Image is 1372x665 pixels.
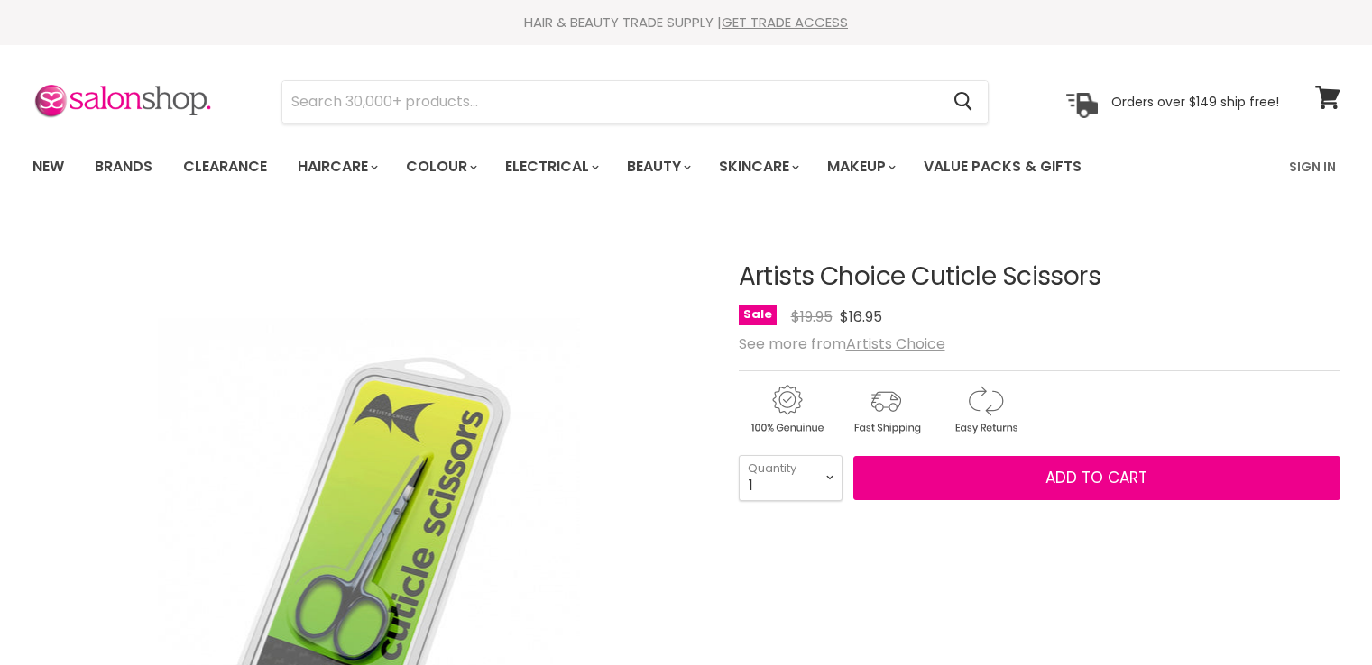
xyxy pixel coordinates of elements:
[19,141,1187,193] ul: Main menu
[722,13,848,32] a: GET TRADE ACCESS
[739,333,945,354] span: See more from
[281,80,989,123] form: Product
[838,382,934,437] img: shipping.gif
[840,306,882,327] span: $16.95
[814,148,907,186] a: Makeup
[492,148,610,186] a: Electrical
[19,148,78,186] a: New
[910,148,1095,186] a: Value Packs & Gifts
[81,148,166,186] a: Brands
[937,382,1033,437] img: returns.gif
[739,455,843,500] select: Quantity
[846,333,945,354] a: Artists Choice
[170,148,281,186] a: Clearance
[739,382,834,437] img: genuine.gif
[10,14,1363,32] div: HAIR & BEAUTY TRADE SUPPLY |
[739,305,777,325] span: Sale
[1045,467,1147,488] span: Add to cart
[613,148,702,186] a: Beauty
[853,456,1340,501] button: Add to cart
[392,148,488,186] a: Colour
[739,263,1340,291] h1: Artists Choice Cuticle Scissors
[10,141,1363,193] nav: Main
[284,148,389,186] a: Haircare
[1278,148,1347,186] a: Sign In
[282,81,940,123] input: Search
[1111,93,1279,109] p: Orders over $149 ship free!
[940,81,988,123] button: Search
[791,306,833,327] span: $19.95
[705,148,810,186] a: Skincare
